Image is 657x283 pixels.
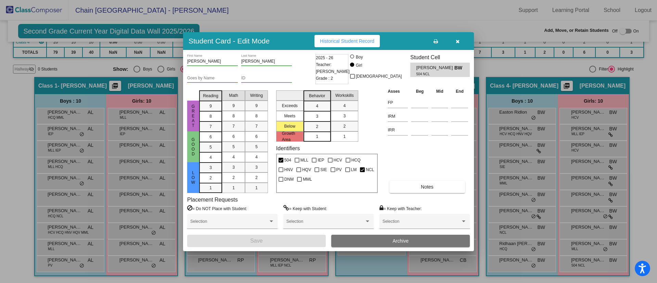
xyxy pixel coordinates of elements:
[303,175,312,183] span: MML
[187,235,326,247] button: Save
[316,75,333,82] span: Grade : 2
[416,72,449,77] span: 504 NCL
[190,170,196,185] span: LOW
[343,103,346,109] span: 4
[255,144,258,150] span: 5
[343,123,346,129] span: 2
[187,76,238,81] input: goes by name
[255,133,258,140] span: 6
[316,61,350,75] span: Teacher: [PERSON_NAME]
[356,72,402,80] span: [DEMOGRAPHIC_DATA]
[209,154,212,160] span: 4
[421,184,434,190] span: Notes
[276,145,300,152] label: Identifiers
[229,92,238,99] span: Math
[331,235,470,247] button: Archive
[255,113,258,119] span: 8
[356,54,363,60] div: Boy
[335,92,354,99] span: Workskills
[209,175,212,181] span: 2
[379,205,422,212] label: = Keep with Teacher:
[283,205,327,212] label: = Keep with Student:
[209,185,212,191] span: 1
[190,104,196,128] span: great
[410,54,470,61] h3: Student Cell
[232,154,235,160] span: 4
[190,137,196,156] span: Good
[388,111,408,121] input: assessment
[366,166,374,174] span: NCL
[300,156,308,164] span: MLL
[410,88,430,95] th: Beg
[343,133,346,140] span: 1
[250,92,263,99] span: Writing
[309,93,325,99] span: Behavior
[389,181,465,193] button: Notes
[232,103,235,109] span: 9
[450,88,470,95] th: End
[318,156,324,164] span: IEP
[392,238,409,244] span: Archive
[187,196,238,203] label: Placement Requests
[284,175,294,183] span: DNM
[255,154,258,160] span: 4
[343,113,346,119] span: 3
[209,134,212,140] span: 6
[316,54,333,61] span: 2025 - 26
[416,64,454,72] span: [PERSON_NAME]
[255,185,258,191] span: 1
[209,113,212,119] span: 8
[336,166,342,174] span: PV
[255,164,258,170] span: 3
[320,38,374,44] span: Historical Student Record
[454,64,464,72] span: BW
[284,156,291,164] span: 504
[314,35,380,47] button: Historical Student Record
[232,133,235,140] span: 6
[189,37,270,45] h3: Student Card - Edit Mode
[255,103,258,109] span: 9
[232,164,235,170] span: 3
[232,113,235,119] span: 8
[284,166,293,174] span: HNV
[209,103,212,109] span: 9
[203,93,218,99] span: Reading
[351,166,357,174] span: LM
[209,144,212,150] span: 5
[316,133,318,140] span: 1
[209,124,212,130] span: 7
[232,123,235,129] span: 7
[302,166,311,174] span: HQV
[255,123,258,129] span: 7
[187,205,247,212] label: = Do NOT Place with Student:
[356,62,362,68] div: Girl
[250,238,262,244] span: Save
[334,156,342,164] span: HCV
[255,175,258,181] span: 2
[232,175,235,181] span: 2
[388,98,408,108] input: assessment
[316,124,318,130] span: 2
[351,156,361,164] span: HCQ
[386,88,410,95] th: Asses
[320,166,327,174] span: SIE
[430,88,450,95] th: Mid
[209,165,212,171] span: 3
[232,185,235,191] span: 1
[316,103,318,109] span: 4
[388,125,408,135] input: assessment
[316,113,318,119] span: 3
[232,144,235,150] span: 5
